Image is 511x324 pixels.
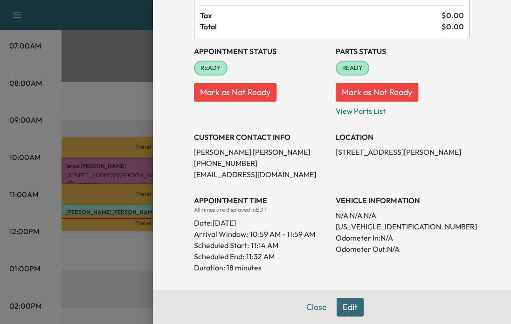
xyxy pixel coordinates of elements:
h3: LOCATION [336,131,470,143]
p: Odometer In: N/A [336,232,470,243]
p: Duration: 18 minutes [194,262,328,273]
button: Mark as Not Ready [194,83,276,102]
h3: APPOINTMENT TIME [194,195,328,206]
p: Odometer Out: N/A [336,243,470,255]
h3: VEHICLE INFORMATION [336,195,470,206]
p: View Parts List [336,102,470,117]
p: Scheduled Start: [194,240,249,251]
h3: Appointment Status [194,46,328,57]
p: N/A N/A N/A [336,210,470,221]
span: READY [195,63,227,73]
h3: Parts Status [336,46,470,57]
span: Total [200,21,442,32]
h3: CUSTOMER CONTACT INFO [194,131,328,143]
span: $ 0.00 [442,10,464,21]
p: Scheduled End: [194,251,244,262]
div: Date: [DATE] [194,214,328,228]
p: 11:32 AM [246,251,275,262]
p: [PHONE_NUMBER] [194,158,328,169]
h3: CONTACT CUSTOMER [336,288,470,299]
p: Arrival Window: [194,228,328,240]
h3: History [194,288,328,299]
button: Close [300,298,333,317]
p: [EMAIL_ADDRESS][DOMAIN_NAME] [194,169,328,180]
span: Tax [200,10,442,21]
button: Edit [337,298,364,317]
div: All times are displayed in EDT [194,206,328,214]
span: READY [337,63,368,73]
span: $ 0.00 [442,21,464,32]
p: 11:14 AM [251,240,278,251]
p: [STREET_ADDRESS][PERSON_NAME] [336,146,470,158]
p: [US_VEHICLE_IDENTIFICATION_NUMBER] [336,221,470,232]
span: 10:59 AM - 11:59 AM [250,228,315,240]
button: Mark as Not Ready [336,83,418,102]
p: [PERSON_NAME] [PERSON_NAME] [194,146,328,158]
